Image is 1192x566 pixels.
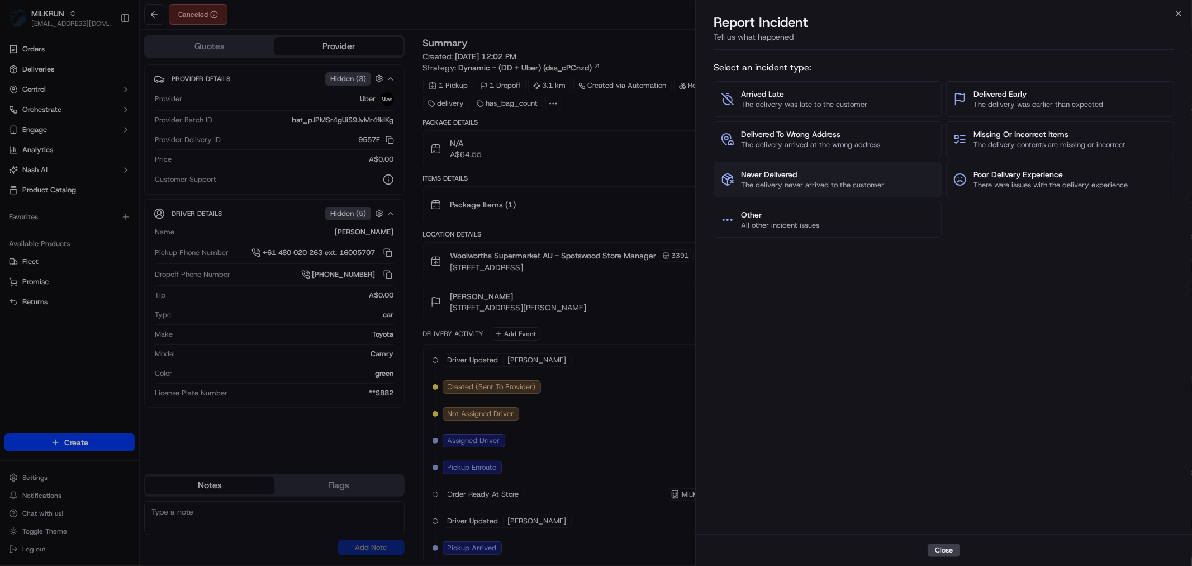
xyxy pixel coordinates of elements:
[973,100,1103,110] span: The delivery was earlier than expected
[714,61,1174,74] span: Select an incident type:
[973,180,1128,190] span: There were issues with the delivery experience
[946,162,1174,197] button: Poor Delivery ExperienceThere were issues with the delivery experience
[714,121,942,157] button: Delivered To Wrong AddressThe delivery arrived at the wrong address
[973,140,1125,150] span: The delivery contents are missing or incorrect
[714,202,942,238] button: OtherAll other incident issues
[928,544,960,557] button: Close
[714,13,808,31] p: Report Incident
[714,162,942,197] button: Never DeliveredThe delivery never arrived to the customer
[741,140,880,150] span: The delivery arrived at the wrong address
[741,129,880,140] span: Delivered To Wrong Address
[741,88,867,100] span: Arrived Late
[741,209,819,220] span: Other
[741,220,819,230] span: All other incident issues
[741,169,884,180] span: Never Delivered
[741,180,884,190] span: The delivery never arrived to the customer
[714,31,1174,50] div: Tell us what happened
[973,169,1128,180] span: Poor Delivery Experience
[741,100,867,110] span: The delivery was late to the customer
[973,129,1125,140] span: Missing Or Incorrect Items
[973,88,1103,100] span: Delivered Early
[946,121,1174,157] button: Missing Or Incorrect ItemsThe delivery contents are missing or incorrect
[714,81,942,117] button: Arrived LateThe delivery was late to the customer
[946,81,1174,117] button: Delivered EarlyThe delivery was earlier than expected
